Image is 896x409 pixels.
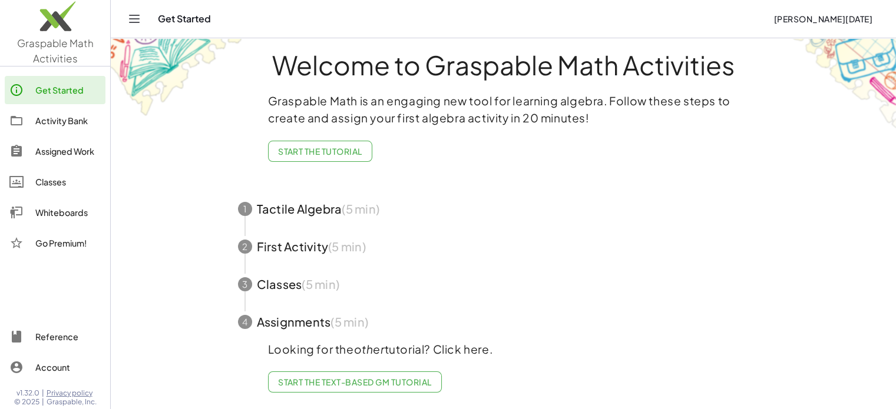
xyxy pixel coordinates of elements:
em: other [354,342,385,356]
a: Account [5,353,105,381]
div: Assigned Work [35,144,101,158]
div: Account [35,360,101,374]
img: get-started-bg-ul-Ceg4j33I.png [111,24,258,118]
button: Toggle navigation [125,9,144,28]
button: Start the Tutorial [268,141,372,162]
p: Looking for the tutorial? Click here. [268,341,739,358]
button: 4Assignments(5 min) [224,303,783,341]
a: Privacy policy [47,388,97,398]
span: [PERSON_NAME][DATE] [773,14,872,24]
span: Graspable Math Activities [17,36,94,65]
a: Whiteboards [5,198,105,227]
span: Start the Tutorial [278,146,362,157]
div: 3 [238,277,252,291]
a: Assigned Work [5,137,105,165]
a: Reference [5,322,105,351]
div: Whiteboards [35,205,101,220]
p: Graspable Math is an engaging new tool for learning algebra. Follow these steps to create and ass... [268,92,739,127]
span: © 2025 [14,397,39,407]
div: Get Started [35,83,101,97]
a: Start the Text-based GM Tutorial [268,371,442,393]
button: [PERSON_NAME][DATE] [764,8,882,29]
div: Activity Bank [35,114,101,128]
h1: Welcome to Graspable Math Activities [216,51,791,78]
div: 1 [238,202,252,216]
a: Activity Bank [5,107,105,135]
span: Graspable, Inc. [47,397,97,407]
span: v1.32.0 [16,388,39,398]
div: Go Premium! [35,236,101,250]
button: 1Tactile Algebra(5 min) [224,190,783,228]
div: 4 [238,315,252,329]
div: 2 [238,240,252,254]
a: Classes [5,168,105,196]
button: 3Classes(5 min) [224,265,783,303]
button: 2First Activity(5 min) [224,228,783,265]
span: | [42,397,44,407]
span: | [42,388,44,398]
div: Classes [35,175,101,189]
span: Start the Text-based GM Tutorial [278,377,432,387]
div: Reference [35,330,101,344]
a: Get Started [5,76,105,104]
